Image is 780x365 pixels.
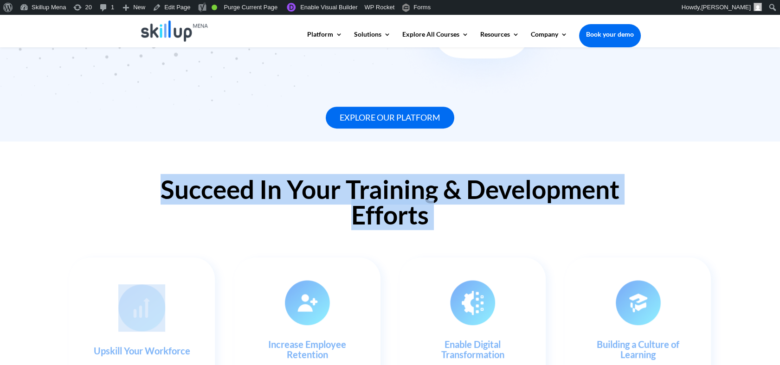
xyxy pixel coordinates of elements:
a: Platform [307,31,342,47]
iframe: Chat Widget [734,320,780,365]
h3: Building a Culture of Learning [580,339,696,364]
a: Solutions [354,31,391,47]
img: L&D Journey - Skillup [450,280,495,325]
h3: Upskill Your Workforce [84,346,200,360]
img: learning management system - Skillup [285,280,330,325]
h3: Enable Digital Transformation [414,339,531,364]
a: Resources [480,31,519,47]
div: Good [212,5,217,10]
a: Explore our platform [326,107,454,128]
img: L&D Journey - Skillup [616,280,661,325]
a: Company [531,31,567,47]
h2: Succeed In Your Training & Development Efforts [140,177,641,232]
img: Skillup Mena [141,20,208,42]
span: [PERSON_NAME] [701,4,751,11]
a: Explore All Courses [402,31,469,47]
img: custom content - Skillup [118,284,165,332]
a: Book your demo [579,24,641,45]
h3: Increase Employee Retention [249,339,366,364]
